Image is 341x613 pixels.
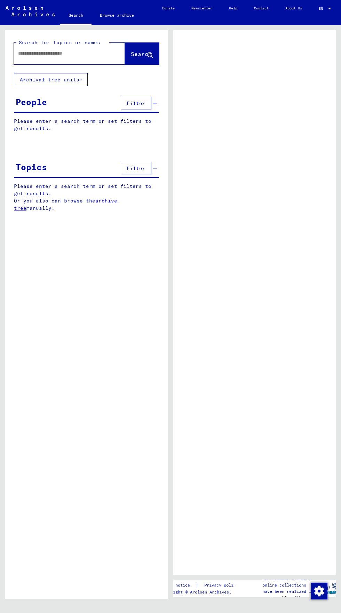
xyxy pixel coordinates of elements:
[131,50,152,57] span: Search
[14,198,117,211] a: archive tree
[319,7,326,10] span: EN
[121,97,151,110] button: Filter
[199,582,247,589] a: Privacy policy
[16,96,47,108] div: People
[127,100,145,106] span: Filter
[125,43,159,64] button: Search
[161,582,196,589] a: Legal notice
[92,7,142,24] a: Browse archive
[16,161,47,173] div: Topics
[262,588,316,601] p: have been realized in partnership with
[6,6,55,16] img: Arolsen_neg.svg
[161,589,247,595] p: Copyright © Arolsen Archives, 2021
[262,576,316,588] p: The Arolsen Archives online collections
[14,73,88,86] button: Archival tree units
[127,165,145,172] span: Filter
[19,39,100,46] mat-label: Search for topics or names
[14,183,159,212] p: Please enter a search term or set filters to get results. Or you also can browse the manually.
[121,162,151,175] button: Filter
[161,582,247,589] div: |
[14,118,159,132] p: Please enter a search term or set filters to get results.
[311,583,327,599] img: Change consent
[60,7,92,25] a: Search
